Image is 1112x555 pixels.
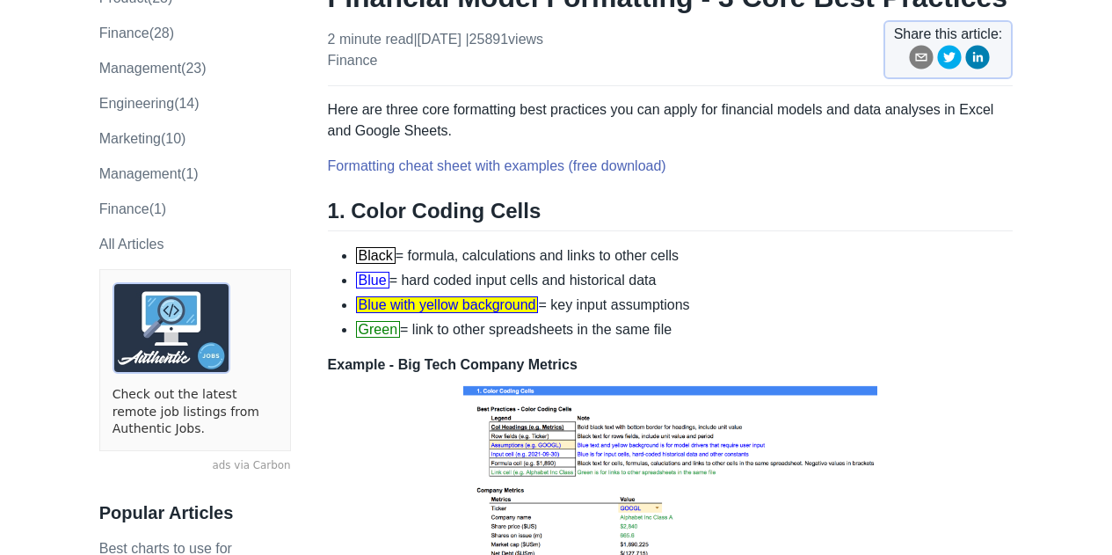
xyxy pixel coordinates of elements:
a: engineering(14) [99,96,200,111]
a: All Articles [99,237,164,252]
li: = link to other spreadsheets in the same file [356,319,1014,340]
a: Check out the latest remote job listings from Authentic Jobs. [113,386,278,438]
a: finance(28) [99,26,174,40]
h2: 1. Color Coding Cells [328,198,1014,231]
a: Management(1) [99,166,199,181]
a: Finance(1) [99,201,166,216]
span: Green [356,321,400,338]
a: ads via Carbon [99,458,291,474]
li: = hard coded input cells and historical data [356,270,1014,291]
strong: Example - Big Tech Company Metrics [328,357,578,372]
h3: Popular Articles [99,502,291,524]
span: Share this article: [894,24,1003,45]
a: marketing(10) [99,131,186,146]
p: Here are three core formatting best practices you can apply for financial models and data analyse... [328,99,1014,142]
span: Black [356,247,396,264]
img: ads via Carbon [113,282,230,374]
li: = formula, calculations and links to other cells [356,245,1014,267]
span: Blue with yellow background [356,296,539,313]
span: Blue [356,272,389,288]
a: Formatting cheat sheet with examples (free download) [328,158,666,173]
button: twitter [937,45,962,76]
p: 2 minute read | [DATE] [328,29,544,71]
button: email [909,45,934,76]
span: | 25891 views [465,32,543,47]
a: finance [328,53,378,68]
button: linkedin [965,45,990,76]
li: = key input assumptions [356,295,1014,316]
a: management(23) [99,61,207,76]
